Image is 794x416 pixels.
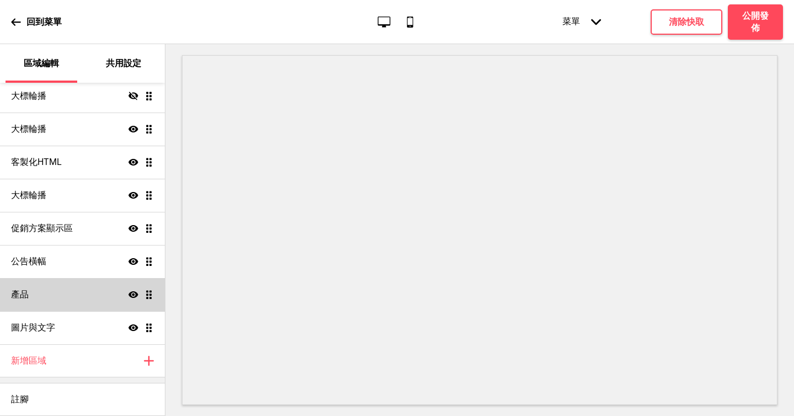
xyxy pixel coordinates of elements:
button: 清除快取 [651,9,722,35]
p: 共用設定 [106,57,141,70]
p: 區域編輯 [24,57,59,70]
h4: 大標輪播 [11,123,46,135]
a: 回到菜單 [11,7,62,37]
h4: 客製化HTML [11,156,62,168]
h4: 公開發佈 [739,10,772,34]
h4: 大標輪播 [11,90,46,102]
h4: 大標輪播 [11,189,46,201]
h4: 新增區域 [11,355,46,367]
button: 公開發佈 [728,4,783,40]
h4: 產品 [11,289,29,301]
p: 回到菜單 [26,16,62,28]
h4: 註腳 [11,393,29,406]
h4: 公告橫幅 [11,255,46,268]
h4: 清除快取 [669,16,704,28]
div: 菜單 [551,5,612,39]
h4: 圖片與文字 [11,322,55,334]
h4: 促銷方案顯示區 [11,222,73,234]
